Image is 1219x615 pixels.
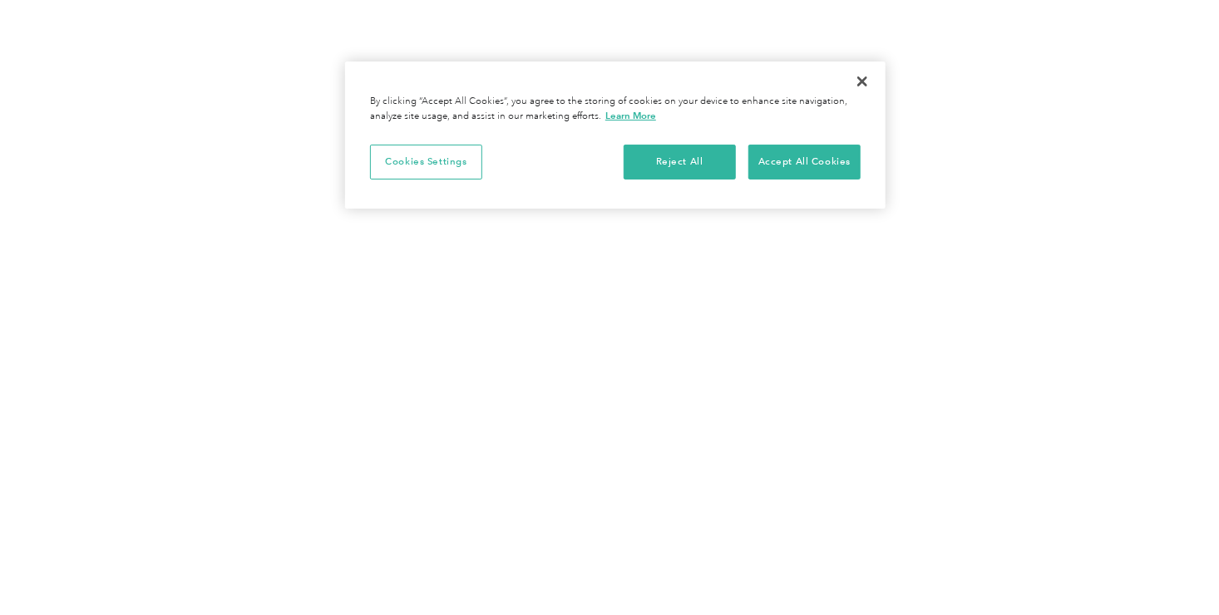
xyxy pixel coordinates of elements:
button: Cookies Settings [370,145,482,180]
div: By clicking “Accept All Cookies”, you agree to the storing of cookies on your device to enhance s... [370,95,861,124]
button: Accept All Cookies [748,145,861,180]
a: More information about your privacy, opens in a new tab [605,110,656,121]
div: Privacy [345,61,886,209]
button: Close [844,63,881,100]
button: Reject All [624,145,736,180]
div: Cookie banner [345,61,886,209]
